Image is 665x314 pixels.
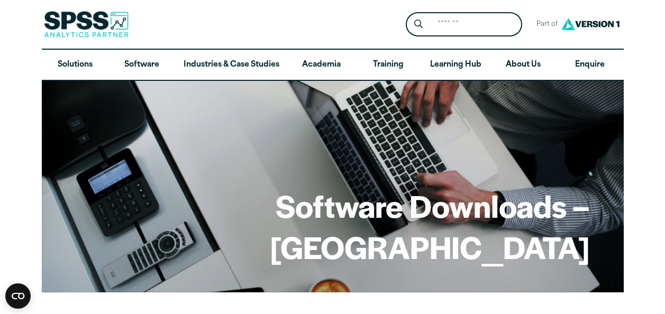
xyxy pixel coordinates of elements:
a: Training [354,50,421,80]
img: SPSS Analytics Partner [44,11,129,38]
button: Open CMP widget [5,283,31,309]
img: Version1 Logo [559,14,622,34]
h1: Software Downloads – [GEOGRAPHIC_DATA] [76,185,590,267]
span: Part of [531,17,559,32]
a: Solutions [42,50,108,80]
a: Learning Hub [422,50,490,80]
a: Enquire [557,50,623,80]
a: Academia [288,50,354,80]
nav: Desktop version of site main menu [42,50,624,80]
form: Site Header Search Form [406,12,522,37]
svg: Search magnifying glass icon [414,20,423,29]
button: Search magnifying glass icon [408,15,428,34]
a: Industries & Case Studies [175,50,288,80]
a: Software [108,50,175,80]
a: About Us [490,50,557,80]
